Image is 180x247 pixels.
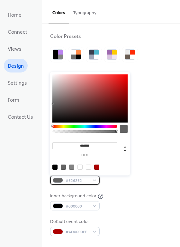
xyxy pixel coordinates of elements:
[94,165,99,170] div: rgb(173, 0, 0)
[8,78,27,88] span: Settings
[8,95,19,105] span: Form
[66,229,89,235] span: #AD0000FF
[4,25,31,38] a: Connect
[50,218,98,225] div: Default event color
[4,59,28,72] a: Design
[66,203,89,210] span: #000000
[8,10,22,20] span: Home
[4,42,25,55] a: Views
[50,193,96,200] div: Inner background color
[52,165,58,170] div: rgb(0, 0, 0)
[4,76,31,89] a: Settings
[4,110,37,123] a: Contact Us
[4,93,23,106] a: Form
[69,165,74,170] div: rgb(131, 131, 131)
[77,165,83,170] div: rgba(255, 255, 255, 0)
[52,154,117,157] label: hex
[8,61,24,71] span: Design
[66,177,89,184] span: #626262
[8,27,27,37] span: Connect
[8,112,33,122] span: Contact Us
[4,8,25,21] a: Home
[50,33,81,40] div: Color Presets
[86,165,91,170] div: rgb(255, 255, 255)
[61,165,66,170] div: rgb(98, 98, 98)
[8,44,22,54] span: Views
